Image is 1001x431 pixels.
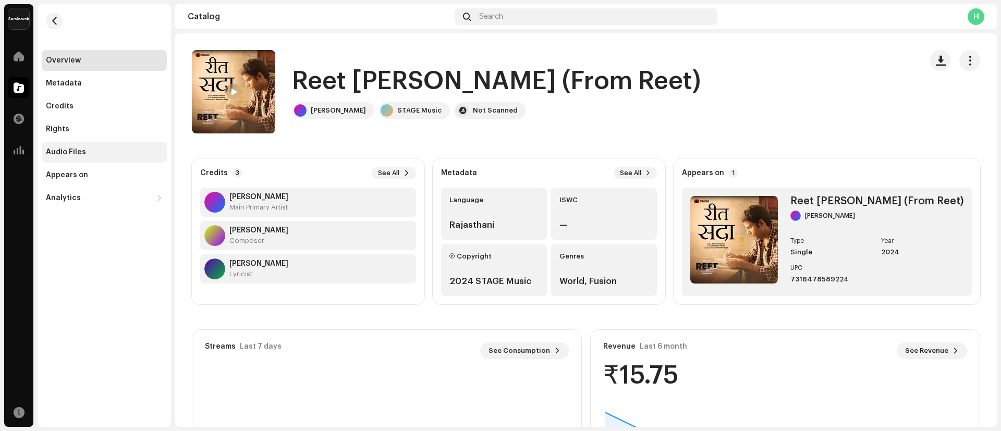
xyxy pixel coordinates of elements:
div: World, Fusion [559,275,649,288]
div: 2024 STAGE Music [449,275,539,288]
div: Not Scanned [473,106,518,115]
div: Appears on [46,171,88,179]
div: Metadata [46,79,82,88]
button: See All [372,167,416,179]
div: STAGE Music [397,106,442,115]
div: 2024 [881,248,963,256]
div: Single [790,248,873,256]
div: Genres [559,252,649,261]
div: UPC [790,265,873,271]
span: See Revenue [905,340,948,361]
div: Language [449,196,539,204]
span: See All [620,169,641,177]
p-badge: 1 [728,168,738,178]
div: Last 6 month [640,342,687,351]
div: ISWC [559,196,649,204]
strong: Shivam Saarsar [229,193,288,201]
re-m-nav-item: Rights [42,119,167,140]
re-m-nav-item: Audio Files [42,142,167,163]
re-m-nav-dropdown: Analytics [42,188,167,208]
re-m-nav-item: Appears on [42,165,167,186]
strong: Metadata [441,169,477,177]
div: Last 7 days [240,342,282,351]
strong: Shubham Ameta [229,260,288,268]
div: Overview [46,56,81,65]
re-m-nav-item: Metadata [42,73,167,94]
img: 537129df-5630-4d26-89eb-56d9d044d4fa [8,8,29,29]
div: Lyricist [229,270,288,278]
div: Ⓟ Copyright [449,252,539,261]
button: See Consumption [480,342,569,359]
h1: Reet Sada (From Reet) [292,65,701,98]
div: H [968,8,984,25]
div: Audio Files [46,148,86,156]
div: Year [881,238,963,244]
span: See Consumption [489,340,550,361]
div: Revenue [603,342,636,351]
div: Analytics [46,194,81,202]
div: [PERSON_NAME] [311,106,366,115]
span: See All [378,169,399,177]
div: — [559,219,649,231]
div: [PERSON_NAME] [805,212,855,220]
div: Rights [46,125,69,133]
strong: Narendra Singh [229,226,288,235]
strong: Credits [200,169,228,177]
img: e98b5dcf-b089-43ec-adb8-9d146db5a8a6 [690,196,778,284]
img: e98b5dcf-b089-43ec-adb8-9d146db5a8a6 [192,50,275,133]
div: Type [790,238,873,244]
div: Composer [229,237,288,245]
div: 7316478589224 [790,275,873,284]
span: Search [479,13,503,21]
div: Catalog [188,13,450,21]
div: Reet Sada (From Reet) [790,196,963,206]
div: Rajasthani [449,219,539,231]
div: Credits [46,102,74,110]
button: See All [614,167,657,179]
p-badge: 3 [232,168,242,178]
button: See Revenue [897,342,967,359]
re-m-nav-item: Credits [42,96,167,117]
div: Streams [205,342,236,351]
re-m-nav-item: Overview [42,50,167,71]
strong: Appears on [682,169,724,177]
div: Main Primary Artist [229,203,288,212]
